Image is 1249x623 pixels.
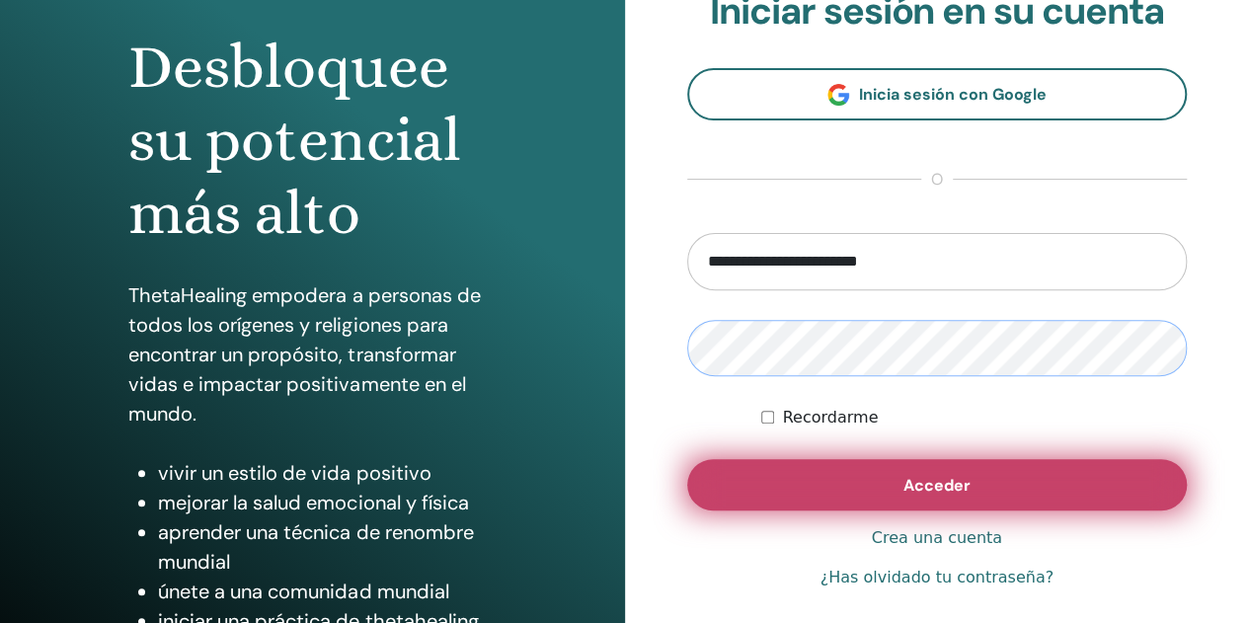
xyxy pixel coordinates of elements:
button: Acceder [687,459,1188,510]
li: únete a una comunidad mundial [158,577,496,606]
li: mejorar la salud emocional y física [158,488,496,517]
span: Inicia sesión con Google [859,84,1047,105]
a: ¿Has olvidado tu contraseña? [820,566,1054,589]
span: Acceder [903,475,971,496]
a: Inicia sesión con Google [687,68,1188,120]
h1: Desbloquee su potencial más alto [128,31,496,251]
li: aprender una técnica de renombre mundial [158,517,496,577]
span: o [921,168,953,192]
li: vivir un estilo de vida positivo [158,458,496,488]
p: ThetaHealing empodera a personas de todos los orígenes y religiones para encontrar un propósito, ... [128,280,496,428]
label: Recordarme [782,406,878,429]
div: Mantenerme autenticado indefinidamente o hasta cerrar la sesión manualmente [761,406,1187,429]
a: Crea una cuenta [872,526,1002,550]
